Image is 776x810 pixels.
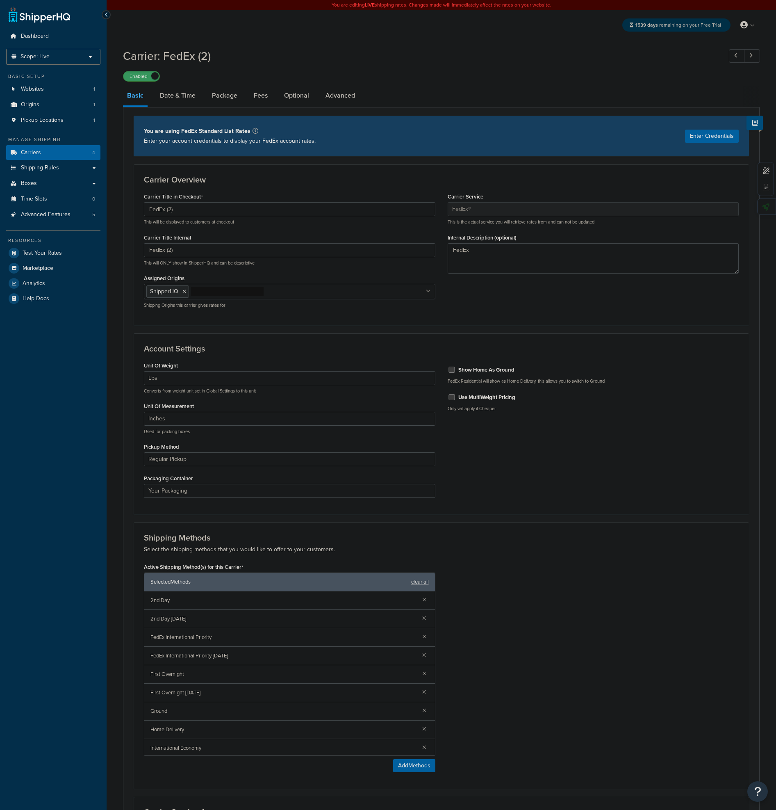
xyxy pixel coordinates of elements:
[448,378,739,384] p: FedEx Residential will show as Home Delivery, this allows you to switch to Ground
[144,344,739,353] h3: Account Settings
[21,164,59,171] span: Shipping Rules
[393,759,435,772] button: AddMethods
[156,86,200,105] a: Date & Time
[144,564,243,570] label: Active Shipping Method(s) for this Carrier
[150,576,407,588] span: Selected Methods
[6,82,100,97] a: Websites1
[150,669,416,680] span: First Overnight
[6,192,100,207] li: Time Slots
[20,53,50,60] span: Scope: Live
[6,192,100,207] a: Time Slots0
[6,291,100,306] a: Help Docs
[6,136,100,143] div: Manage Shipping
[93,117,95,124] span: 1
[21,117,64,124] span: Pickup Locations
[150,724,416,735] span: Home Delivery
[448,406,739,412] p: Only will apply if Cheaper
[6,113,100,128] li: Pickup Locations
[6,261,100,276] a: Marketplace
[144,388,435,394] p: Converts from weight unit set in Global Settings to this unit
[6,145,100,160] a: Carriers4
[150,613,416,625] span: 2nd Day [DATE]
[448,194,483,200] label: Carrier Service
[150,632,416,643] span: FedEx International Priority
[144,260,435,266] p: This will ONLY show in ShipperHQ and can be descriptive
[144,275,184,281] label: Assigned Origins
[144,545,739,554] p: Select the shipping methods that you would like to offer to your customers.
[6,82,100,97] li: Websites
[144,136,316,146] p: Enter your account credentials to display your FedEx account rates.
[6,29,100,44] a: Dashboard
[685,130,739,143] button: Enter Credentials
[123,48,714,64] h1: Carrier: FedEx (2)
[144,533,739,542] h3: Shipping Methods
[123,86,148,107] a: Basic
[208,86,241,105] a: Package
[144,363,178,369] label: Unit Of Weight
[144,219,435,225] p: This will be displayed to customers at checkout
[92,196,95,203] span: 0
[746,116,763,130] button: Show Help Docs
[6,276,100,291] a: Analytics
[21,33,49,40] span: Dashboard
[250,86,272,105] a: Fees
[280,86,313,105] a: Optional
[150,287,178,296] span: ShipperHQ
[744,49,760,63] a: Next Record
[6,97,100,112] a: Origins1
[144,444,179,450] label: Pickup Method
[635,21,658,29] strong: 1539 days
[448,235,517,241] label: Internal Description (optional)
[23,280,45,287] span: Analytics
[6,73,100,80] div: Basic Setup
[21,180,37,187] span: Boxes
[6,176,100,191] a: Boxes
[448,243,739,274] textarea: FedEx
[448,219,739,225] p: This is the actual service you will retrieve rates from and can not be updated
[365,1,375,9] b: LIVE
[93,86,95,93] span: 1
[21,101,39,108] span: Origins
[144,429,435,435] p: Used for packing boxes
[21,149,41,156] span: Carriers
[144,175,739,184] h3: Carrier Overview
[6,207,100,222] li: Advanced Features
[458,394,515,401] label: Use MultiWeight Pricing
[747,781,768,802] button: Open Resource Center
[123,71,159,81] label: Enabled
[6,160,100,176] a: Shipping Rules
[144,235,191,241] label: Carrier Title Internal
[92,149,95,156] span: 4
[92,211,95,218] span: 5
[23,250,62,257] span: Test Your Rates
[6,246,100,260] a: Test Your Rates
[321,86,359,105] a: Advanced
[458,366,514,374] label: Show Home As Ground
[635,21,721,29] span: remaining on your Free Trial
[150,705,416,717] span: Ground
[6,113,100,128] a: Pickup Locations1
[21,211,71,218] span: Advanced Features
[6,97,100,112] li: Origins
[21,86,44,93] span: Websites
[21,196,47,203] span: Time Slots
[144,126,316,136] p: You are using FedEx Standard List Rates
[6,237,100,244] div: Resources
[144,194,203,200] label: Carrier Title in Checkout
[6,145,100,160] li: Carriers
[23,265,53,272] span: Marketplace
[144,403,194,409] label: Unit Of Measurement
[6,207,100,222] a: Advanced Features5
[150,650,416,662] span: FedEx International Priority [DATE]
[93,101,95,108] span: 1
[144,302,435,308] p: Shipping Origins this carrier gives rates for
[411,576,429,588] a: clear all
[150,742,416,754] span: International Economy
